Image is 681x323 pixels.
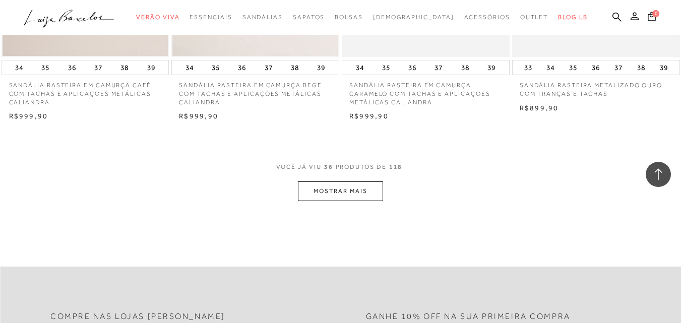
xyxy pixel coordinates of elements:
span: 36 [324,163,333,181]
span: VOCê JÁ VIU [276,163,322,171]
span: Bolsas [335,14,363,21]
button: 38 [634,60,648,75]
a: categoryNavScreenReaderText [464,8,510,27]
button: 36 [65,60,79,75]
button: 39 [314,60,328,75]
button: 34 [353,60,367,75]
button: 34 [12,60,26,75]
button: 36 [235,60,249,75]
a: SANDÁLIA RASTEIRA EM CAMURÇA BEGE COM TACHAS E APLICAÇÕES METÁLICAS CALIANDRA [171,75,339,106]
button: 34 [543,60,558,75]
a: SANDÁLIA RASTEIRA EM CAMURÇA CARAMELO COM TACHAS E APLICAÇÕES METÁLICAS CALIANDRA [342,75,510,106]
span: Sapatos [293,14,325,21]
button: 34 [182,60,197,75]
span: Essenciais [190,14,232,21]
a: categoryNavScreenReaderText [136,8,179,27]
span: Sandálias [242,14,283,21]
button: 35 [566,60,580,75]
span: R$999,90 [349,112,389,120]
a: categoryNavScreenReaderText [335,8,363,27]
button: 38 [288,60,302,75]
button: 38 [117,60,132,75]
button: 39 [484,60,499,75]
button: 35 [209,60,223,75]
button: 39 [144,60,158,75]
a: categoryNavScreenReaderText [293,8,325,27]
span: R$999,90 [179,112,218,120]
button: 36 [405,60,419,75]
a: SANDÁLIA RASTEIRA EM CAMURÇA CAFÉ COM TACHAS E APLICAÇÕES METÁLICAS CALIANDRA [2,75,169,106]
span: R$999,90 [9,112,48,120]
button: 36 [589,60,603,75]
button: 35 [38,60,52,75]
button: 33 [521,60,535,75]
span: Outlet [520,14,548,21]
a: categoryNavScreenReaderText [520,8,548,27]
a: noSubCategoriesText [373,8,454,27]
button: 37 [431,60,446,75]
span: PRODUTOS DE [336,163,387,171]
span: 0 [652,10,659,17]
h2: Compre nas lojas [PERSON_NAME] [50,312,225,321]
button: MOSTRAR MAIS [298,181,383,201]
button: 37 [262,60,276,75]
button: 35 [379,60,393,75]
button: 39 [657,60,671,75]
a: SANDÁLIA RASTEIRA METALIZADO OURO COM TRANÇAS E TACHAS [512,75,680,98]
button: 37 [611,60,626,75]
span: [DEMOGRAPHIC_DATA] [373,14,454,21]
a: categoryNavScreenReaderText [190,8,232,27]
button: 38 [458,60,472,75]
button: 37 [91,60,105,75]
a: BLOG LB [558,8,587,27]
span: Acessórios [464,14,510,21]
span: Verão Viva [136,14,179,21]
h2: Ganhe 10% off na sua primeira compra [366,312,571,321]
span: BLOG LB [558,14,587,21]
span: R$899,90 [520,104,559,112]
span: 118 [389,163,403,181]
a: categoryNavScreenReaderText [242,8,283,27]
button: 0 [645,11,659,25]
